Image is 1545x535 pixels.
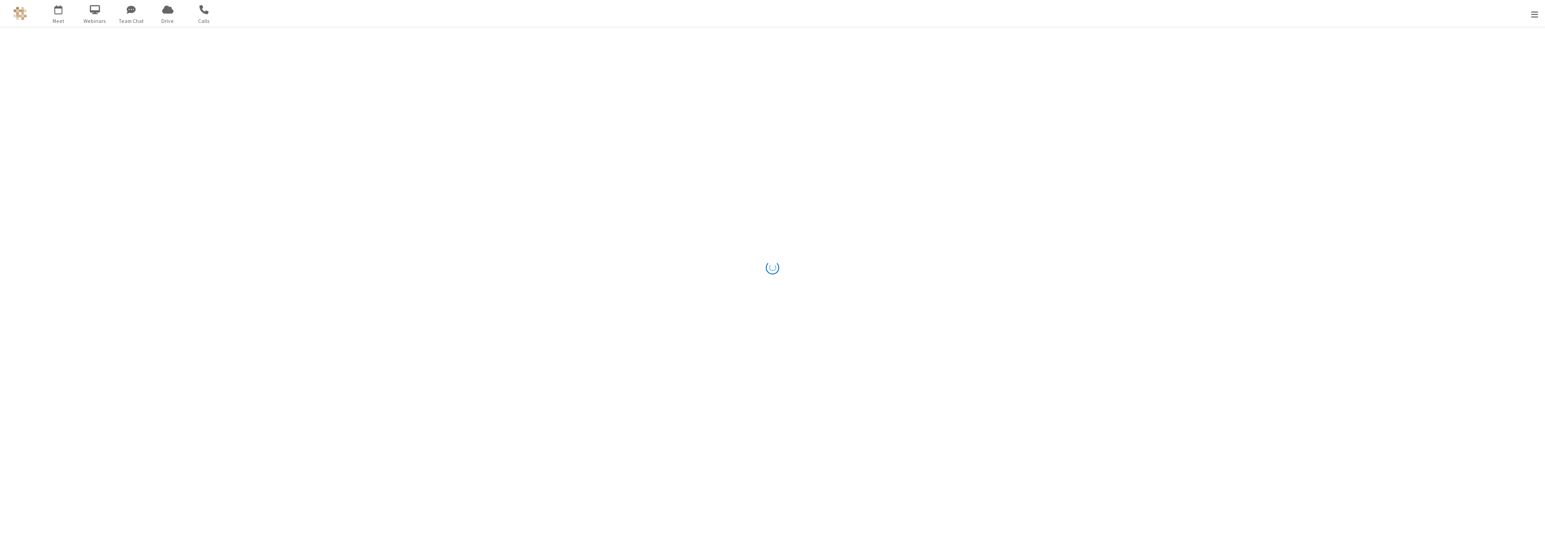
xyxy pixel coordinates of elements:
[13,7,27,20] img: QA Selenium DO NOT DELETE OR CHANGE
[115,17,148,25] span: Team Chat
[187,17,221,25] span: Calls
[42,17,75,25] span: Meet
[78,17,112,25] span: Webinars
[151,17,185,25] span: Drive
